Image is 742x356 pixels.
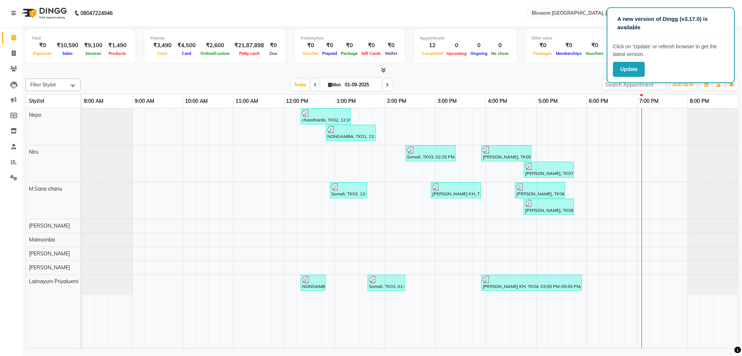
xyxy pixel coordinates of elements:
div: ₹0 [267,41,280,50]
div: ₹0 [320,41,339,50]
span: Online/Custom [199,51,231,56]
span: Voucher [301,51,320,56]
span: Cash [155,51,169,56]
div: ₹0 [301,41,320,50]
span: Petty cash [237,51,261,56]
span: [PERSON_NAME] [29,250,70,257]
div: Appointment [420,35,511,41]
span: Package [339,51,359,56]
span: Prepaids [606,51,626,56]
span: Filter Stylist [30,82,56,87]
span: Stylist [29,98,44,104]
div: ₹0 [606,41,626,50]
div: ₹4,500 [174,41,199,50]
a: 6:00 PM [587,96,610,106]
p: A new version of Dingg (v3.17.0) is available [617,15,724,31]
a: 3:00 PM [436,96,459,106]
span: Wallet [383,51,399,56]
span: M.Sana chanu [29,186,62,192]
input: 2025-09-01 [343,79,379,90]
a: 2:00 PM [385,96,408,106]
button: ADD NEW [670,80,696,90]
a: 9:00 AM [133,96,156,106]
img: logo [19,3,69,23]
div: [PERSON_NAME], TK06, 04:35 PM-05:35 PM, Cut & Style - Men'S Haircut [516,183,564,197]
div: [PERSON_NAME] KH, TK04, 03:55 PM-05:55 PM, Threading - Eyebrow,Threading - Upper Lips [482,276,581,290]
div: 0 [489,41,511,50]
span: Niru [29,149,38,155]
span: Card [180,51,193,56]
div: ₹0 [584,41,606,50]
span: ADD NEW [672,82,694,87]
a: 5:00 PM [536,96,560,106]
span: [PERSON_NAME] [29,264,70,271]
a: 11:00 AM [234,96,260,106]
a: 1:00 PM [335,96,358,106]
b: 08047224946 [80,3,113,23]
button: Update [613,62,645,77]
span: Completed [420,51,445,56]
div: [PERSON_NAME], TK05, 03:55 PM-04:55 PM, Threading - Eyebrow [482,146,531,160]
div: ₹1,490 [105,41,129,50]
span: Upcoming [445,51,468,56]
span: No show [489,51,511,56]
span: Services [83,51,103,56]
input: Search Appointment [602,79,666,90]
div: 0 [468,41,489,50]
span: Maimomba [29,236,55,243]
div: ₹2,600 [199,41,231,50]
span: Laimayum Priyaluxmi [29,278,78,285]
div: Somali, TK03, 12:55 PM-01:40 PM, Smoothening Hair Spa Treatment [331,183,366,197]
div: Somali, TK03, 01:40 PM-02:25 PM, Deep Nourishing Hair Spa Treatment [368,276,404,290]
div: ₹0 [359,41,383,50]
div: ₹0 [339,41,359,50]
a: 10:00 AM [183,96,210,106]
div: Other sales [531,35,650,41]
span: Prepaid [320,51,339,56]
span: Products [107,51,128,56]
span: Due [268,51,279,56]
div: ₹3,490 [150,41,174,50]
div: ₹10,590 [54,41,81,50]
a: 4:00 PM [486,96,509,106]
span: Today [291,79,309,90]
div: ₹9,100 [81,41,105,50]
div: 12 [420,41,445,50]
a: 7:00 PM [637,96,660,106]
div: [PERSON_NAME], TK07, 04:45 PM-05:45 PM, Clean Up - Vita+ For Dull Skin And Oil Lacking Dryness [524,163,573,177]
span: Mon [326,82,343,87]
div: NONGAMBA, TK01, 12:50 PM-01:50 PM, Cut & Style - Men'S Haircut [327,126,375,140]
div: ₹0 [383,41,399,50]
div: ₹0 [31,41,54,50]
div: [PERSON_NAME] KH, TK04, 02:55 PM-03:55 PM, Colour - Hair Root Touch Up([DEMOGRAPHIC_DATA]) [432,183,480,197]
div: Redemption [301,35,399,41]
span: Nepo [29,112,41,118]
div: ₹0 [554,41,584,50]
span: Packages [531,51,554,56]
div: Finance [150,35,280,41]
span: Memberships [554,51,584,56]
div: [PERSON_NAME], TK08, 04:45 PM-05:45 PM, Cut & Style - Fringe Cut [524,200,573,214]
div: ₹21,87,898 [231,41,267,50]
a: 8:00 PM [688,96,711,106]
span: Ongoing [468,51,489,56]
span: Vouchers [584,51,606,56]
a: 8:00 AM [82,96,105,106]
span: Sales [60,51,75,56]
div: chareihanbi, TK02, 12:20 PM-01:20 PM, Cut & Style - [DEMOGRAPHIC_DATA] Hair Cut [301,109,350,123]
span: Gift Cards [359,51,383,56]
div: Somali, TK03, 02:25 PM-03:25 PM, Pedicure - Anti Tan - Brightening ( Ushine ) - Premium [406,146,455,160]
p: Click on ‘Update’ or refersh browser to get the latest version. [613,43,728,58]
span: [PERSON_NAME] [29,222,70,229]
div: Total [31,35,129,41]
div: NONGAMBA, TK01, 12:20 PM-12:50 PM, Massages - Head Massage 30Mins ([DEMOGRAPHIC_DATA]) [301,276,325,290]
div: 0 [445,41,468,50]
a: 12:00 PM [284,96,310,106]
div: ₹0 [531,41,554,50]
